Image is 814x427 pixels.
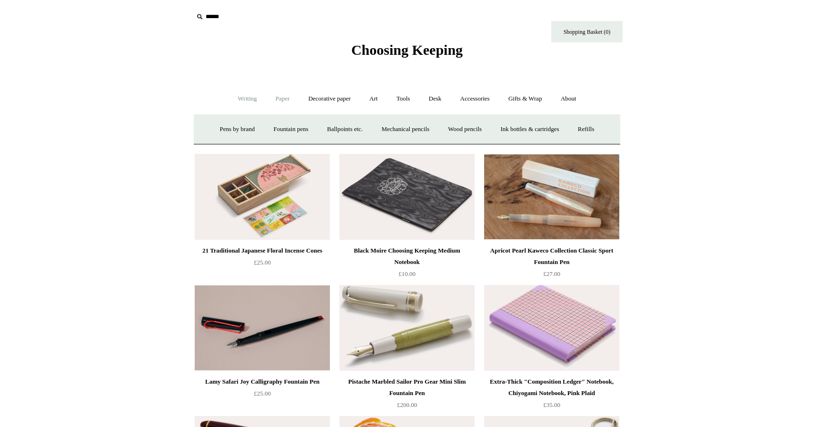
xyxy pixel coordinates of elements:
a: Ballpoints etc. [318,117,371,142]
a: Shopping Basket (0) [551,21,623,42]
a: Paper [267,86,298,112]
a: Ink bottles & cartridges [492,117,567,142]
img: Apricot Pearl Kaweco Collection Classic Sport Fountain Pen [484,154,619,240]
span: £200.00 [397,401,417,408]
a: Pens by brand [211,117,264,142]
a: Extra-Thick "Composition Ledger" Notebook, Chiyogami Notebook, Pink Plaid Extra-Thick "Compositio... [484,285,619,371]
a: Pistache Marbled Sailor Pro Gear Mini Slim Fountain Pen £200.00 [339,376,475,415]
div: Pistache Marbled Sailor Pro Gear Mini Slim Fountain Pen [342,376,472,399]
span: Choosing Keeping [351,42,463,58]
span: £35.00 [543,401,560,408]
img: Extra-Thick "Composition Ledger" Notebook, Chiyogami Notebook, Pink Plaid [484,285,619,371]
a: Mechanical pencils [373,117,438,142]
div: Black Moire Choosing Keeping Medium Notebook [342,245,472,268]
a: Writing [229,86,266,112]
a: Refills [569,117,603,142]
div: Extra-Thick "Composition Ledger" Notebook, Chiyogami Notebook, Pink Plaid [486,376,617,399]
a: Extra-Thick "Composition Ledger" Notebook, Chiyogami Notebook, Pink Plaid £35.00 [484,376,619,415]
a: Decorative paper [300,86,359,112]
a: Black Moire Choosing Keeping Medium Notebook £10.00 [339,245,475,284]
div: 21 Traditional Japanese Floral Incense Cones [197,245,328,256]
div: Apricot Pearl Kaweco Collection Classic Sport Fountain Pen [486,245,617,268]
a: Lamy Safari Joy Calligraphy Fountain Pen Lamy Safari Joy Calligraphy Fountain Pen [195,285,330,371]
span: £27.00 [543,270,560,277]
a: Gifts & Wrap [500,86,551,112]
a: Pistache Marbled Sailor Pro Gear Mini Slim Fountain Pen Pistache Marbled Sailor Pro Gear Mini Sli... [339,285,475,371]
span: £25.00 [254,259,271,266]
a: 21 Traditional Japanese Floral Incense Cones 21 Traditional Japanese Floral Incense Cones [195,154,330,240]
a: Apricot Pearl Kaweco Collection Classic Sport Fountain Pen £27.00 [484,245,619,284]
a: Accessories [452,86,498,112]
a: Desk [420,86,450,112]
a: Fountain pens [265,117,317,142]
a: Choosing Keeping [351,50,463,56]
a: Tools [388,86,419,112]
span: £25.00 [254,390,271,397]
a: Apricot Pearl Kaweco Collection Classic Sport Fountain Pen Apricot Pearl Kaweco Collection Classi... [484,154,619,240]
a: 21 Traditional Japanese Floral Incense Cones £25.00 [195,245,330,284]
div: Lamy Safari Joy Calligraphy Fountain Pen [197,376,328,387]
a: Art [361,86,386,112]
a: Wood pencils [439,117,490,142]
img: 21 Traditional Japanese Floral Incense Cones [195,154,330,240]
img: Black Moire Choosing Keeping Medium Notebook [339,154,475,240]
span: £10.00 [398,270,416,277]
img: Lamy Safari Joy Calligraphy Fountain Pen [195,285,330,371]
img: Pistache Marbled Sailor Pro Gear Mini Slim Fountain Pen [339,285,475,371]
a: Black Moire Choosing Keeping Medium Notebook Black Moire Choosing Keeping Medium Notebook [339,154,475,240]
a: About [552,86,585,112]
a: Lamy Safari Joy Calligraphy Fountain Pen £25.00 [195,376,330,415]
